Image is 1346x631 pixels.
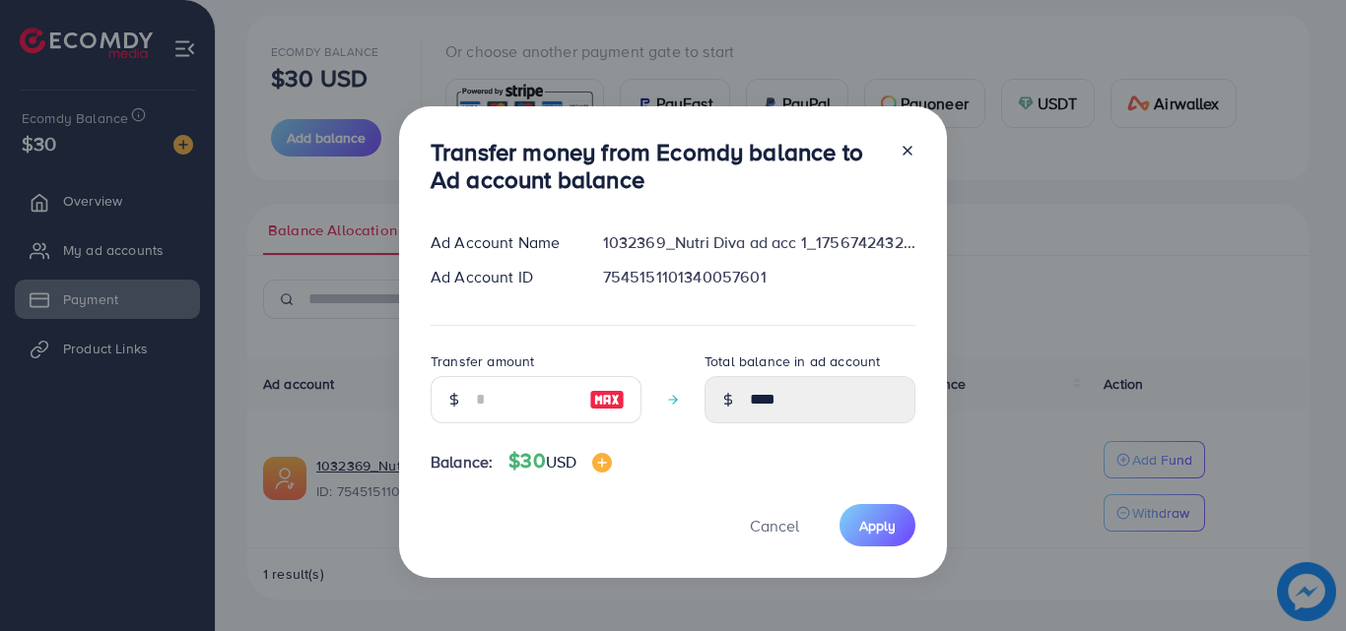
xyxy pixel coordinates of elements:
[415,231,587,254] div: Ad Account Name
[592,453,612,473] img: image
[589,388,625,411] img: image
[415,266,587,288] div: Ad Account ID
[431,351,534,371] label: Transfer amount
[750,515,799,536] span: Cancel
[859,516,896,536] span: Apply
[587,231,931,254] div: 1032369_Nutri Diva ad acc 1_1756742432079
[431,138,884,195] h3: Transfer money from Ecomdy balance to Ad account balance
[508,449,612,473] h4: $30
[587,266,931,288] div: 7545151101340057601
[431,451,493,473] span: Balance:
[840,504,915,546] button: Apply
[725,504,824,546] button: Cancel
[705,351,880,371] label: Total balance in ad account
[546,451,576,473] span: USD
